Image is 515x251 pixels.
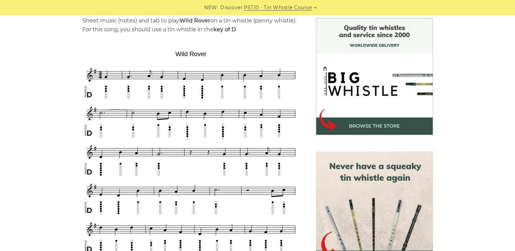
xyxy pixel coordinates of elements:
a: PST10 - Tin Whistle Course [244,4,312,12]
span: NEW: [204,4,218,12]
p: Sheet music (notes) and tab to play on a tin whistle (penny whistle). For this song, you should u... [82,16,300,34]
strong: Wild Rover [179,17,210,24]
strong: key of D [213,26,236,33]
span: Discover [220,4,243,12]
img: BigWhistle Tin Whistle Store [316,18,433,135]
